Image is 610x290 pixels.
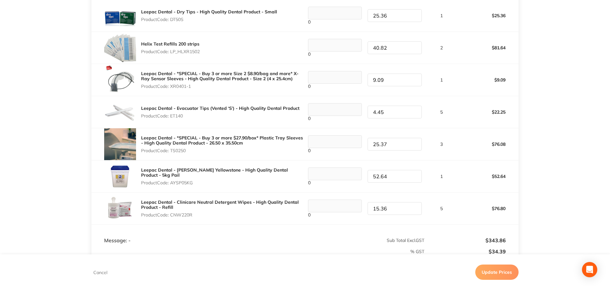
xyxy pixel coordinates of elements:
[459,8,518,23] p: $25.36
[141,84,305,89] p: Product Code: XR0401-1
[141,113,299,118] p: Product Code: ET140
[141,135,303,146] a: Leepac Dental - *SPECIAL - Buy 3 or more $27.90/box* Plastic Tray Sleeves - High Quality Dental P...
[104,32,136,64] img: NDUwYTN6cg
[305,39,365,57] div: 0
[305,7,365,25] div: 0
[141,167,288,178] a: Leepac Dental - [PERSON_NAME] Yellowstone - High Quality Dental Product - 5kg Pail
[141,199,299,210] a: Leepac Dental - Clinicare Neutral Detergent Wipes - High Quality Dental Product - Refill
[104,128,136,160] img: bmVnNTIwMg
[141,212,305,217] p: Product Code: CNW220R
[104,64,136,96] img: dGswd3RoNg
[141,17,277,22] p: Product Code: DT50S
[92,249,424,254] p: % GST
[91,269,109,275] button: Cancel
[104,160,136,192] img: NzN5YnJkdA
[459,169,518,184] p: $52.64
[91,224,305,244] td: Message: -
[459,40,518,55] p: $81.64
[425,237,506,243] p: $343.86
[305,103,365,121] div: 0
[425,45,458,50] p: 2
[141,71,298,81] a: Leepac Dental - *SPECIAL - Buy 3 or more Size 2 $8.90/bag and more* X-Ray Sensor Sleeves - High Q...
[305,135,365,153] div: 0
[141,180,305,185] p: Product Code: AYSP05KG
[141,9,277,15] a: Leepac Dental - Dry Tips - High Quality Dental Product - Small
[425,13,458,18] p: 1
[425,174,458,179] p: 1
[305,167,365,185] div: 0
[425,249,506,254] p: $34.39
[459,137,518,152] p: $76.08
[305,200,365,217] div: 0
[459,104,518,120] p: $22.25
[141,148,305,153] p: Product Code: TS0250
[141,41,199,47] a: Helix Test Refills 200 strips
[425,110,458,115] p: 5
[305,71,365,89] div: 0
[141,105,299,111] a: Leepac Dental - Evacuator Tips (Vented ‘S’) - High Quality Dental Product
[459,72,518,88] p: $9.09
[104,193,136,224] img: dDlxdTNyNw
[425,142,458,147] p: 3
[141,49,200,54] p: Product Code: LP_HLXR1502
[459,201,518,216] p: $76.80
[582,262,597,277] div: Open Intercom Messenger
[425,206,458,211] p: 5
[475,265,519,280] button: Update Prices
[104,96,136,128] img: cmU3cXMyNA
[305,238,424,243] p: Sub Total Excl. GST
[425,77,458,82] p: 1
